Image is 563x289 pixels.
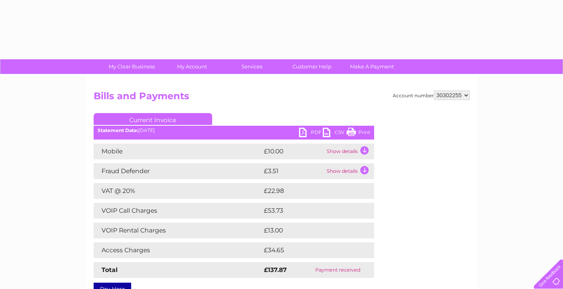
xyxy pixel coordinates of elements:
td: £22.98 [262,183,358,199]
a: Print [346,128,370,139]
a: My Account [159,59,224,74]
a: CSV [323,128,346,139]
td: Mobile [94,144,262,159]
td: £10.00 [262,144,325,159]
td: VOIP Rental Charges [94,223,262,238]
td: £3.51 [262,163,325,179]
a: Current Invoice [94,113,212,125]
td: Show details [325,163,374,179]
strong: £137.87 [264,266,287,274]
a: My Clear Business [99,59,164,74]
a: PDF [299,128,323,139]
td: £13.00 [262,223,358,238]
h2: Bills and Payments [94,91,470,106]
td: Payment received [301,262,374,278]
td: VAT @ 20% [94,183,262,199]
td: VOIP Call Charges [94,203,262,219]
strong: Total [102,266,118,274]
td: £53.73 [262,203,358,219]
a: Services [219,59,284,74]
div: Account number [393,91,470,100]
a: Customer Help [279,59,345,74]
div: [DATE] [94,128,374,133]
td: Access Charges [94,242,262,258]
td: Show details [325,144,374,159]
b: Statement Date: [98,127,138,133]
td: £34.65 [262,242,358,258]
a: Make A Payment [339,59,405,74]
td: Fraud Defender [94,163,262,179]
